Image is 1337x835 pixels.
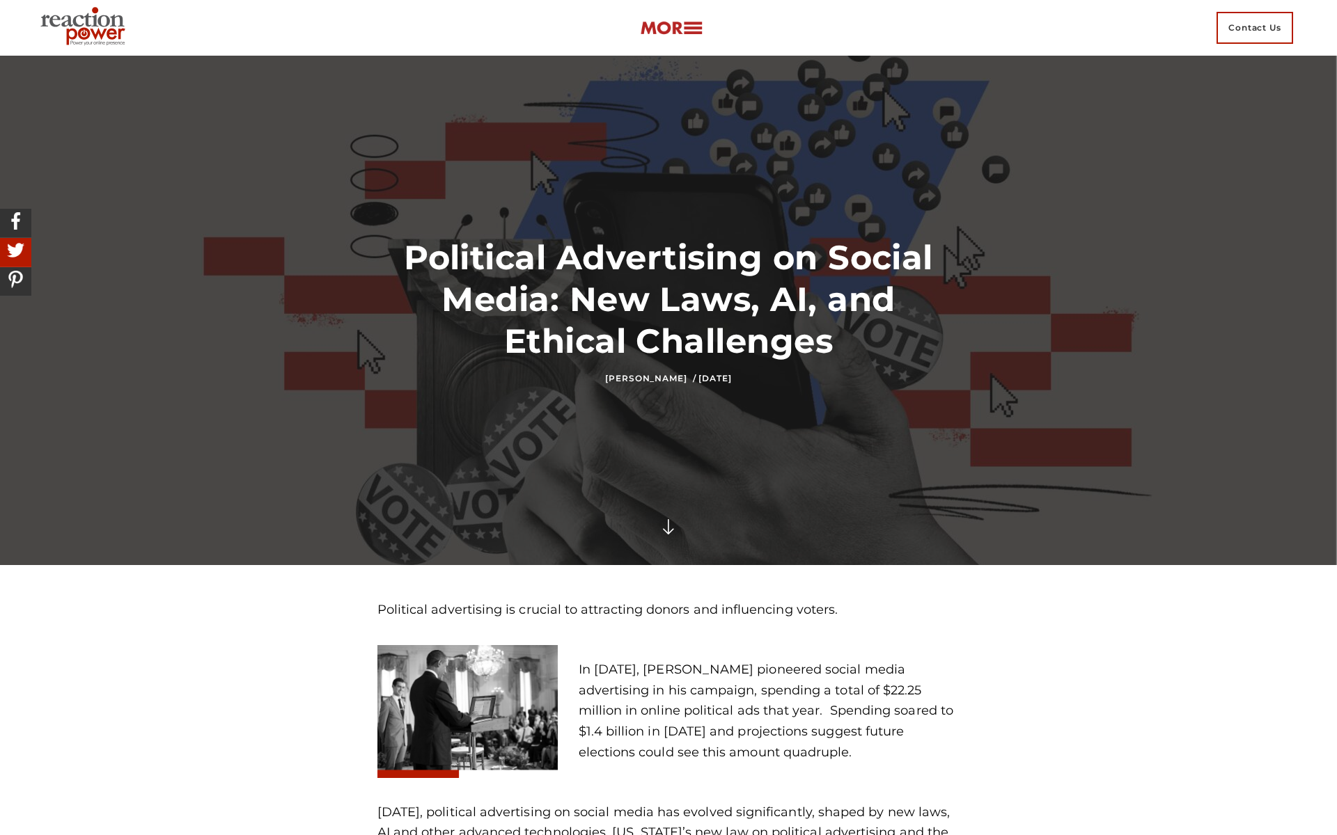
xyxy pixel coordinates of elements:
p: In [DATE], [PERSON_NAME] pioneered social media advertising in his campaign, spending a total of ... [579,660,960,763]
img: Share On Facebook [3,209,28,233]
h1: Political Advertising on Social Media: New Laws, AI, and Ethical Challenges [377,237,960,362]
img: Share On Twitter [3,238,28,262]
span: Contact Us [1217,12,1293,44]
p: Political advertising is crucial to attracting donors and influencing voters. [377,600,960,621]
a: [PERSON_NAME] / [605,373,696,383]
img: Executive Branding | Personal Branding Agency [35,3,136,53]
img: Share On Pinterest [3,267,28,292]
img: Obama [377,645,558,777]
img: more-btn.png [640,20,703,36]
time: [DATE] [698,373,731,383]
